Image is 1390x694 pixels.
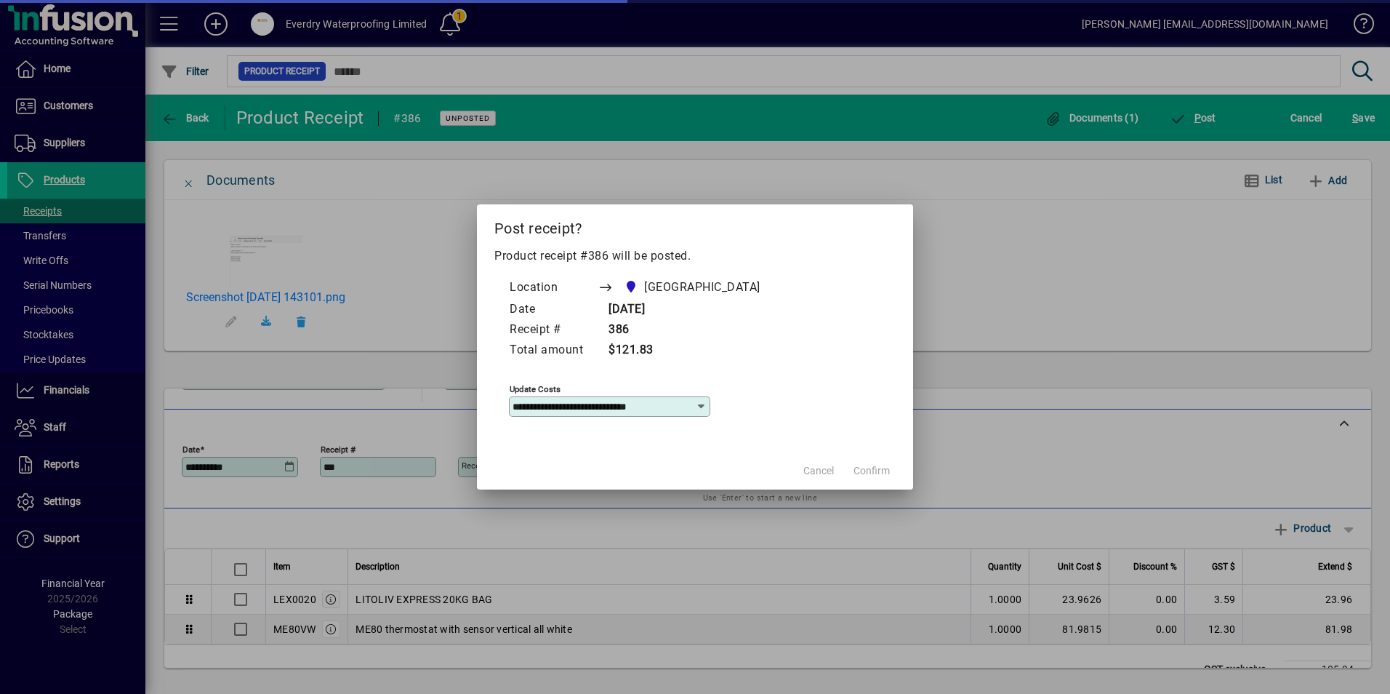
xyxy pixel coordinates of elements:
[477,204,913,247] h2: Post receipt?
[510,384,561,394] mat-label: Update costs
[620,277,766,298] span: Queenstown
[509,300,598,320] td: Date
[598,320,788,340] td: 386
[494,247,896,265] p: Product receipt #386 will be posted.
[509,320,598,340] td: Receipt #
[644,279,760,296] span: [GEOGRAPHIC_DATA]
[598,340,788,361] td: $121.83
[509,276,598,300] td: Location
[598,300,788,320] td: [DATE]
[509,340,598,361] td: Total amount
